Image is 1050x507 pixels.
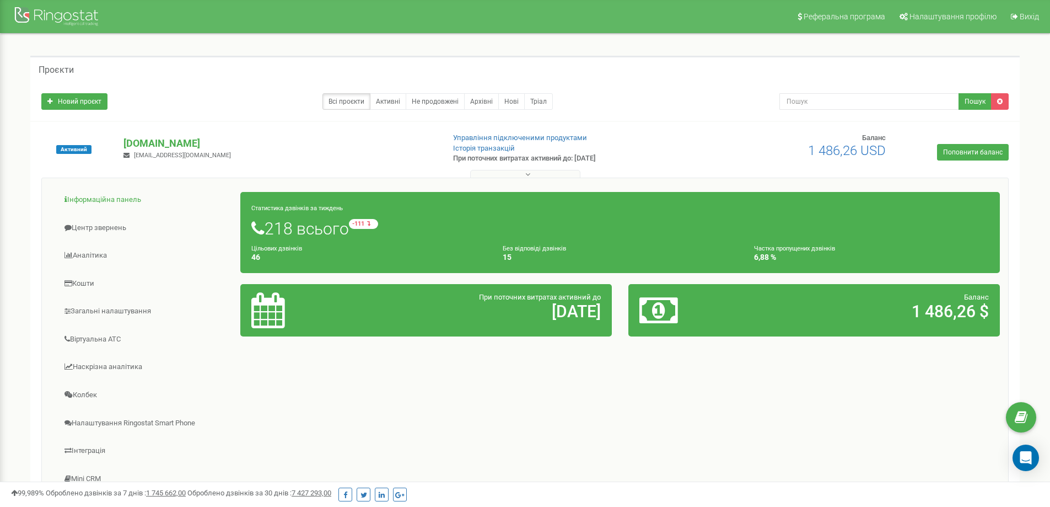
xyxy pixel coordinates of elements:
a: Всі проєкти [322,93,370,110]
small: Цільових дзвінків [251,245,302,252]
a: Тріал [524,93,553,110]
span: При поточних витратах активний до [479,293,601,301]
small: Статистика дзвінків за тиждень [251,205,343,212]
small: Частка пропущених дзвінків [754,245,835,252]
h2: [DATE] [373,302,601,321]
h1: 218 всього [251,219,989,238]
a: Новий проєкт [41,93,107,110]
a: Колбек [50,382,241,409]
a: Віртуальна АТС [50,326,241,353]
a: Загальні налаштування [50,298,241,325]
a: Наскрізна аналітика [50,354,241,381]
a: Аналiтика [50,242,241,269]
h4: 46 [251,253,486,261]
a: Архівні [464,93,499,110]
p: [DOMAIN_NAME] [123,136,435,151]
span: Баланс [862,134,886,142]
a: Інтеграція [50,437,241,465]
a: Центр звернень [50,215,241,242]
h2: 1 486,26 $ [761,302,989,321]
a: Кошти [50,270,241,297]
a: Нові [498,93,525,110]
u: 1 745 662,00 [146,489,186,497]
span: Реферальна програма [804,12,885,21]
p: При поточних витратах активний до: [DATE] [453,153,682,164]
span: 99,989% [11,489,44,497]
span: Активний [56,145,91,154]
h5: Проєкти [39,65,74,75]
span: Налаштування профілю [909,12,997,21]
input: Пошук [779,93,959,110]
h4: 15 [503,253,737,261]
a: Історія транзакцій [453,144,515,152]
span: [EMAIL_ADDRESS][DOMAIN_NAME] [134,152,231,159]
small: Без відповіді дзвінків [503,245,566,252]
h4: 6,88 % [754,253,989,261]
u: 7 427 293,00 [292,489,331,497]
a: Інформаційна панель [50,186,241,214]
div: Open Intercom Messenger [1013,445,1039,471]
a: Налаштування Ringostat Smart Phone [50,410,241,437]
button: Пошук [959,93,992,110]
a: Не продовжені [406,93,465,110]
span: Оброблено дзвінків за 7 днів : [46,489,186,497]
a: Поповнити баланс [937,144,1009,161]
a: Mini CRM [50,466,241,493]
small: -111 [349,219,378,229]
span: Вихід [1020,12,1039,21]
a: Управління підключеними продуктами [453,134,587,142]
span: Оброблено дзвінків за 30 днів : [187,489,331,497]
span: 1 486,26 USD [808,143,886,158]
a: Активні [370,93,406,110]
span: Баланс [964,293,989,301]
